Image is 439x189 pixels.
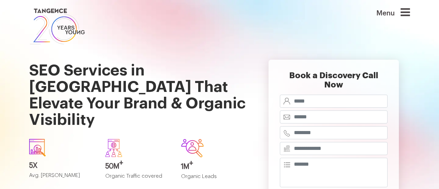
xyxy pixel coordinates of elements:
img: Group-642.svg [181,139,204,157]
img: icon1.svg [29,139,46,156]
sup: + [119,160,123,166]
sup: + [189,160,193,167]
img: logo SVG [29,7,85,46]
h3: 1M [181,163,247,170]
p: Organic Leads [181,174,247,185]
h2: Book a Discovery Call Now [280,71,388,95]
h3: 50M [105,163,171,170]
img: Group-640.svg [105,139,122,157]
h3: 5X [29,162,95,169]
h1: SEO Services in [GEOGRAPHIC_DATA] That Elevate Your Brand & Organic Visibility [29,46,247,133]
p: Avg. [PERSON_NAME] [29,173,95,184]
p: Organic Traffic covered [105,174,171,185]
